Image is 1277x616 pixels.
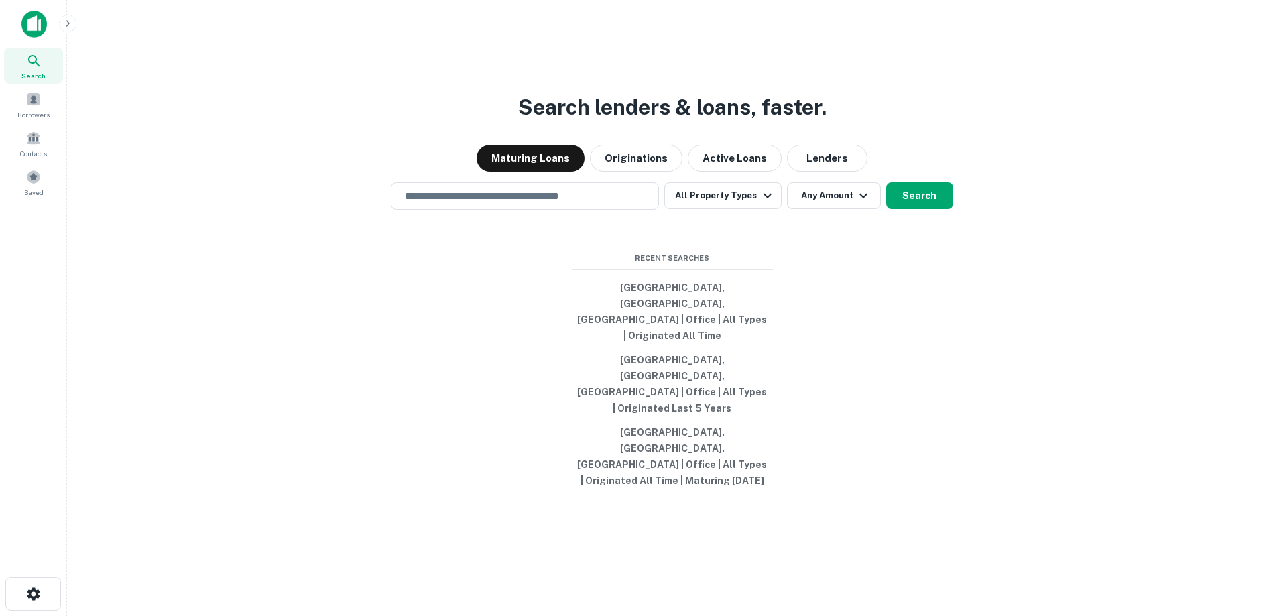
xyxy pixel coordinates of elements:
[886,182,953,209] button: Search
[4,125,63,162] a: Contacts
[787,182,881,209] button: Any Amount
[664,182,781,209] button: All Property Types
[572,348,773,420] button: [GEOGRAPHIC_DATA], [GEOGRAPHIC_DATA], [GEOGRAPHIC_DATA] | Office | All Types | Originated Last 5 ...
[17,109,50,120] span: Borrowers
[572,420,773,493] button: [GEOGRAPHIC_DATA], [GEOGRAPHIC_DATA], [GEOGRAPHIC_DATA] | Office | All Types | Originated All Tim...
[21,70,46,81] span: Search
[572,253,773,264] span: Recent Searches
[24,187,44,198] span: Saved
[1210,509,1277,573] iframe: Chat Widget
[4,86,63,123] a: Borrowers
[4,48,63,84] a: Search
[21,11,47,38] img: capitalize-icon.png
[572,275,773,348] button: [GEOGRAPHIC_DATA], [GEOGRAPHIC_DATA], [GEOGRAPHIC_DATA] | Office | All Types | Originated All Time
[590,145,682,172] button: Originations
[20,148,47,159] span: Contacts
[688,145,782,172] button: Active Loans
[787,145,867,172] button: Lenders
[4,164,63,200] a: Saved
[477,145,585,172] button: Maturing Loans
[518,91,827,123] h3: Search lenders & loans, faster.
